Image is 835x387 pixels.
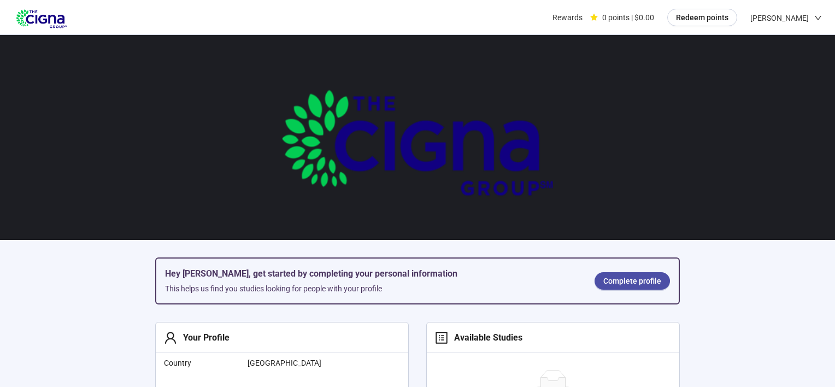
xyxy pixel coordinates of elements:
[177,331,230,344] div: Your Profile
[448,331,522,344] div: Available Studies
[165,267,577,280] h5: Hey [PERSON_NAME], get started by completing your personal information
[164,357,239,369] span: Country
[435,331,448,344] span: profile
[595,272,670,290] a: Complete profile
[603,275,661,287] span: Complete profile
[667,9,737,26] button: Redeem points
[165,283,577,295] div: This helps us find you studies looking for people with your profile
[814,14,822,22] span: down
[164,331,177,344] span: user
[676,11,728,24] span: Redeem points
[750,1,809,36] span: [PERSON_NAME]
[590,14,598,21] span: star
[248,357,357,369] span: [GEOGRAPHIC_DATA]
